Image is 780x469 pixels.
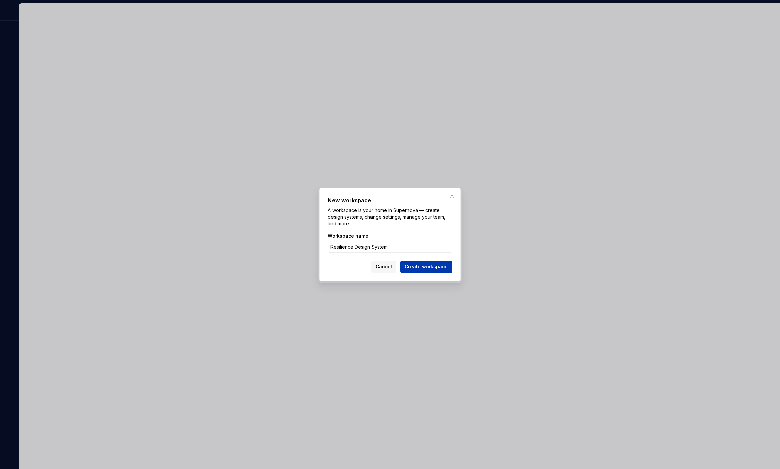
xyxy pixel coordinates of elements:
[400,261,452,273] button: Create workspace
[328,207,452,227] p: A workspace is your home in Supernova — create design systems, change settings, manage your team,...
[328,232,368,239] label: Workspace name
[328,196,452,204] h2: New workspace
[376,263,392,270] span: Cancel
[405,263,448,270] span: Create workspace
[371,261,396,273] button: Cancel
